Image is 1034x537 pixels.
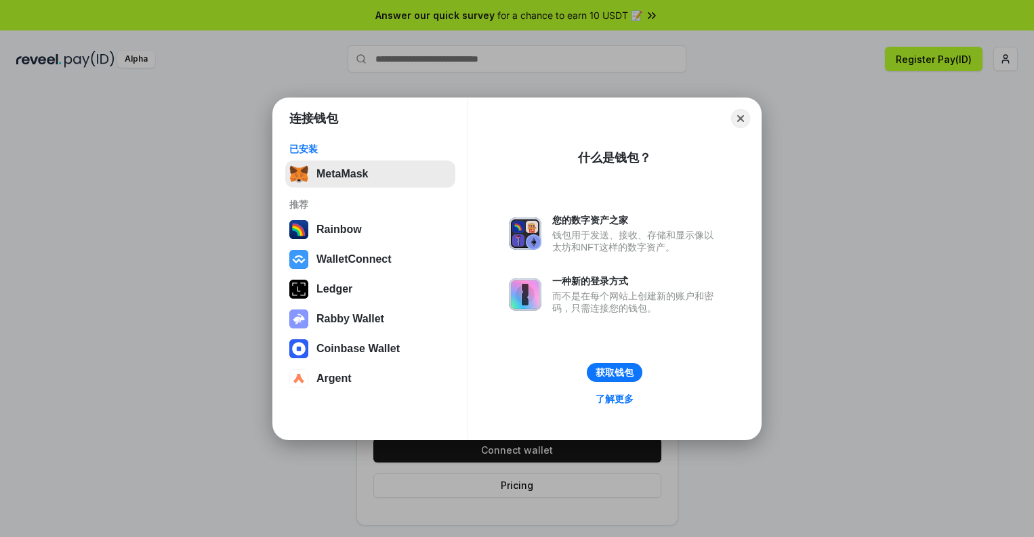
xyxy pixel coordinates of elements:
button: Ledger [285,276,455,303]
div: Rainbow [316,223,362,236]
button: Rabby Wallet [285,305,455,332]
img: svg+xml,%3Csvg%20width%3D%2228%22%20height%3D%2228%22%20viewBox%3D%220%200%2028%2028%22%20fill%3D... [289,369,308,388]
button: WalletConnect [285,246,455,273]
div: WalletConnect [316,253,392,265]
div: 什么是钱包？ [578,150,651,166]
button: Argent [285,365,455,392]
div: Ledger [316,283,352,295]
button: MetaMask [285,160,455,188]
div: 而不是在每个网站上创建新的账户和密码，只需连接您的钱包。 [552,290,720,314]
div: 一种新的登录方式 [552,275,720,287]
img: svg+xml,%3Csvg%20xmlns%3D%22http%3A%2F%2Fwww.w3.org%2F2000%2Fsvg%22%20fill%3D%22none%22%20viewBox... [509,217,541,250]
div: Coinbase Wallet [316,343,400,355]
button: Rainbow [285,216,455,243]
div: MetaMask [316,168,368,180]
div: Argent [316,372,352,385]
img: svg+xml,%3Csvg%20xmlns%3D%22http%3A%2F%2Fwww.w3.org%2F2000%2Fsvg%22%20fill%3D%22none%22%20viewBox... [289,309,308,328]
div: 已安装 [289,143,451,155]
a: 了解更多 [587,390,642,408]
div: Rabby Wallet [316,313,384,325]
img: svg+xml,%3Csvg%20width%3D%2228%22%20height%3D%2228%22%20viewBox%3D%220%200%2028%2028%22%20fill%3D... [289,339,308,358]
img: svg+xml,%3Csvg%20xmlns%3D%22http%3A%2F%2Fwww.w3.org%2F2000%2Fsvg%22%20fill%3D%22none%22%20viewBox... [509,278,541,311]
img: svg+xml,%3Csvg%20xmlns%3D%22http%3A%2F%2Fwww.w3.org%2F2000%2Fsvg%22%20width%3D%2228%22%20height%3... [289,280,308,299]
div: 推荐 [289,198,451,211]
img: svg+xml,%3Csvg%20width%3D%22120%22%20height%3D%22120%22%20viewBox%3D%220%200%20120%20120%22%20fil... [289,220,308,239]
div: 获取钱包 [596,366,634,379]
button: Close [731,109,750,128]
img: svg+xml,%3Csvg%20fill%3D%22none%22%20height%3D%2233%22%20viewBox%3D%220%200%2035%2033%22%20width%... [289,165,308,184]
div: 钱包用于发送、接收、存储和显示像以太坊和NFT这样的数字资产。 [552,229,720,253]
h1: 连接钱包 [289,110,338,127]
div: 您的数字资产之家 [552,214,720,226]
img: svg+xml,%3Csvg%20width%3D%2228%22%20height%3D%2228%22%20viewBox%3D%220%200%2028%2028%22%20fill%3D... [289,250,308,269]
button: Coinbase Wallet [285,335,455,362]
button: 获取钱包 [587,363,642,382]
div: 了解更多 [596,393,634,405]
